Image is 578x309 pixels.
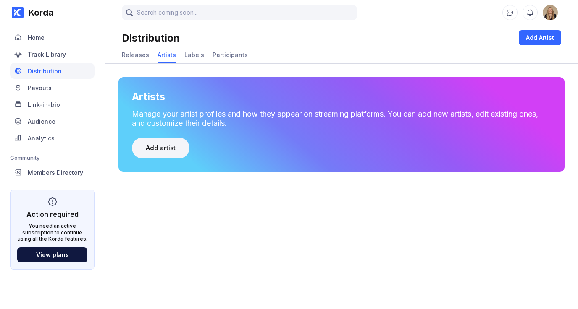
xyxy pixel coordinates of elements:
[122,32,180,44] div: Distribution
[10,130,95,147] a: Analytics
[213,51,248,58] div: Participants
[158,51,176,58] div: Artists
[122,5,357,20] input: Search coming soon...
[132,138,189,158] button: Add artist
[10,164,95,181] a: Members Directory
[526,34,554,42] div: Add Artist
[28,68,62,75] div: Distribution
[184,51,204,58] div: Labels
[184,47,204,63] a: Labels
[10,154,95,161] div: Community
[36,251,69,258] div: View plans
[28,169,83,176] div: Members Directory
[17,223,87,242] div: You need an active subscription to continue using all the Korda features.
[28,101,60,108] div: Link-in-bio
[28,118,55,125] div: Audience
[146,144,176,152] div: Add artist
[543,5,558,20] img: 160x160
[10,29,95,46] a: Home
[28,84,52,91] div: Payouts
[132,91,165,103] div: Artists
[10,96,95,113] a: Link-in-bio
[28,135,55,142] div: Analytics
[122,51,149,58] div: Releases
[24,8,53,18] div: Korda
[10,113,95,130] a: Audience
[122,47,149,63] a: Releases
[10,80,95,96] a: Payouts
[213,47,248,63] a: Participants
[158,47,176,63] a: Artists
[17,247,87,262] button: View plans
[132,109,551,127] div: Manage your artist profiles and how they appear on streaming platforms. You can add new artists, ...
[10,63,95,80] a: Distribution
[519,30,561,45] button: Add Artist
[543,5,558,20] div: Alina Verbenchuk
[28,34,45,41] div: Home
[10,46,95,63] a: Track Library
[28,51,66,58] div: Track Library
[26,210,79,218] div: Action required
